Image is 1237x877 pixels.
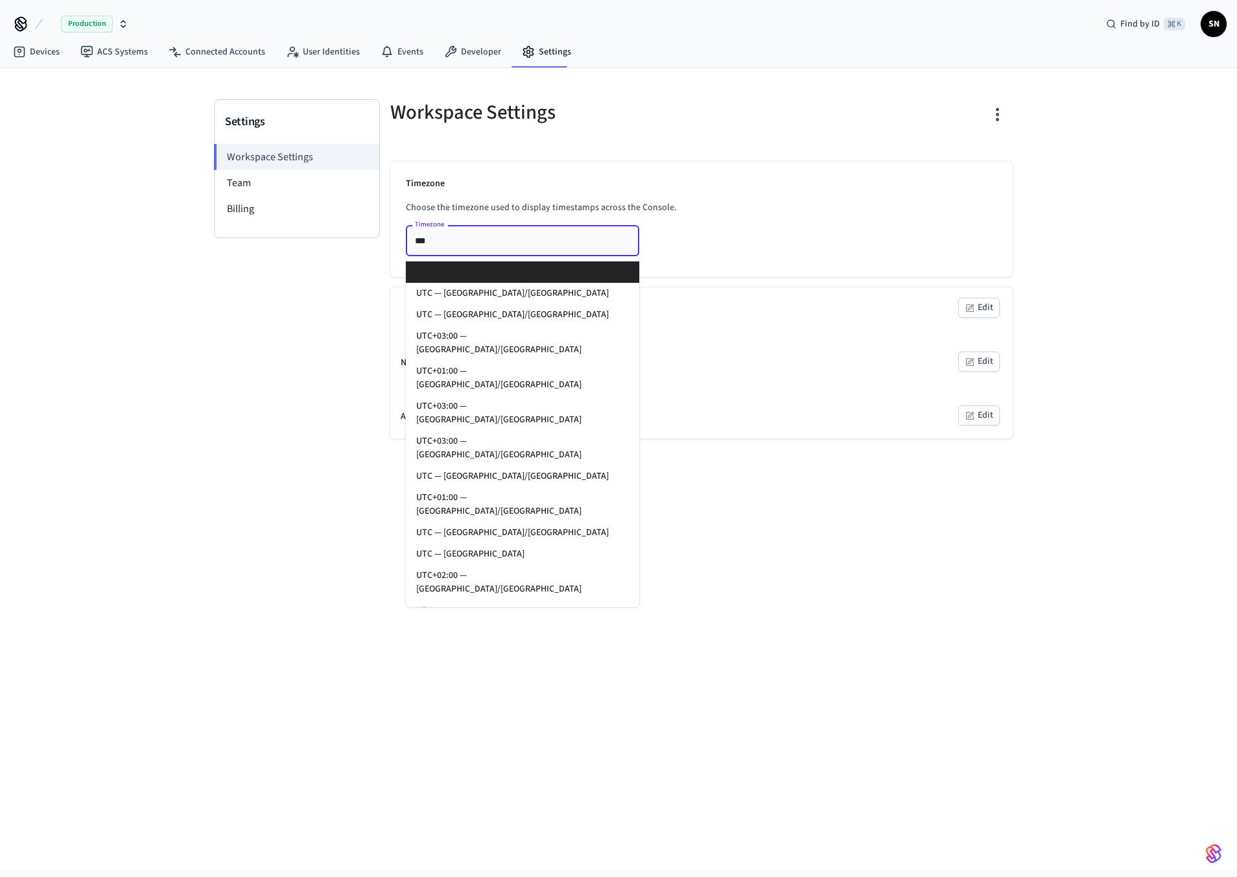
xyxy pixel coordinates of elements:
[215,170,379,196] li: Team
[1120,18,1160,30] span: Find by ID
[1202,12,1225,36] span: SN
[1201,11,1227,37] button: SN
[215,196,379,222] li: Billing
[406,261,639,283] li: IST
[158,40,276,64] a: Connected Accounts
[406,304,639,326] li: UTC — [GEOGRAPHIC_DATA]/[GEOGRAPHIC_DATA]
[214,144,379,170] li: Workspace Settings
[225,113,369,131] h3: Settings
[406,396,639,431] li: UTC+03:00 — [GEOGRAPHIC_DATA]/[GEOGRAPHIC_DATA]
[406,177,997,191] p: Timezone
[1096,12,1196,36] div: Find by ID⌘ K
[406,283,639,304] li: UTC — [GEOGRAPHIC_DATA]/[GEOGRAPHIC_DATA]
[61,16,113,32] span: Production
[406,361,639,396] li: UTC+01:00 — [GEOGRAPHIC_DATA]/[GEOGRAPHIC_DATA]
[406,466,639,487] li: UTC — [GEOGRAPHIC_DATA]/[GEOGRAPHIC_DATA]
[406,487,639,522] li: UTC+01:00 — [GEOGRAPHIC_DATA]/[GEOGRAPHIC_DATA]
[406,201,997,215] p: Choose the timezone used to display timestamps across the Console.
[401,356,495,370] div: Nest Developer Settings
[276,40,370,64] a: User Identities
[406,431,639,466] li: UTC+03:00 — [GEOGRAPHIC_DATA]/[GEOGRAPHIC_DATA]
[70,40,158,64] a: ACS Systems
[1206,843,1221,864] img: SeamLogoGradient.69752ec5.svg
[406,326,639,361] li: UTC+03:00 — [GEOGRAPHIC_DATA]/[GEOGRAPHIC_DATA]
[3,40,70,64] a: Devices
[406,522,639,544] li: UTC — [GEOGRAPHIC_DATA]/[GEOGRAPHIC_DATA]
[958,405,1000,426] button: Edit
[512,40,582,64] a: Settings
[958,352,1000,372] button: Edit
[370,40,434,64] a: Events
[406,544,639,565] li: UTC — [GEOGRAPHIC_DATA]
[406,600,639,635] li: UTC+01:00 — [GEOGRAPHIC_DATA]/[GEOGRAPHIC_DATA]
[415,219,444,229] label: Timezone
[401,410,477,424] div: Assa Abloy Settings
[1164,18,1185,30] span: ⌘ K
[958,298,1000,318] button: Edit
[434,40,512,64] a: Developer
[406,565,639,600] li: UTC+02:00 — [GEOGRAPHIC_DATA]/[GEOGRAPHIC_DATA]
[390,99,694,126] h5: Workspace Settings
